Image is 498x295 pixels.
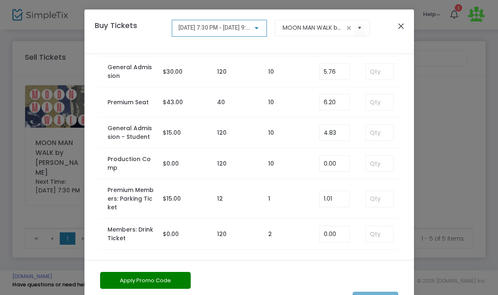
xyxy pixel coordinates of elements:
[217,230,227,239] label: 120
[163,129,181,137] span: $15.00
[268,68,274,76] label: 10
[217,98,225,107] label: 40
[366,191,393,207] input: Qty
[268,129,274,137] label: 10
[354,19,365,36] button: Select
[320,156,349,171] input: Enter Service Fee
[268,98,274,107] label: 10
[217,194,223,203] label: 12
[366,125,393,140] input: Qty
[217,68,227,76] label: 120
[268,159,274,168] label: 10
[366,94,393,110] input: Qty
[268,230,272,239] label: 2
[217,129,227,137] label: 120
[108,98,149,107] label: Premium Seat
[163,230,179,238] span: $0.00
[163,159,179,168] span: $0.00
[320,125,349,140] input: Enter Service Fee
[320,226,349,242] input: Enter Service Fee
[108,225,154,243] label: Members: Drink Ticket
[320,64,349,80] input: Enter Service Fee
[91,20,168,43] h4: Buy Tickets
[320,94,349,110] input: Enter Service Fee
[108,124,154,141] label: General Admission - Student
[395,21,406,31] button: Close
[108,186,154,212] label: Premium Members: Parking Ticket
[108,63,154,80] label: General Admission
[344,23,354,33] span: clear
[366,64,393,80] input: Qty
[320,191,349,207] input: Enter Service Fee
[366,226,393,242] input: Qty
[163,68,182,76] span: $30.00
[366,156,393,171] input: Qty
[178,24,262,31] span: [DATE] 7:30 PM - [DATE] 9:30 PM
[163,98,183,106] span: $43.00
[217,159,227,168] label: 120
[283,23,344,32] input: Select an event
[268,194,270,203] label: 1
[163,194,181,203] span: $15.00
[108,155,154,172] label: Production Comp
[100,272,191,289] button: Apply Promo Code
